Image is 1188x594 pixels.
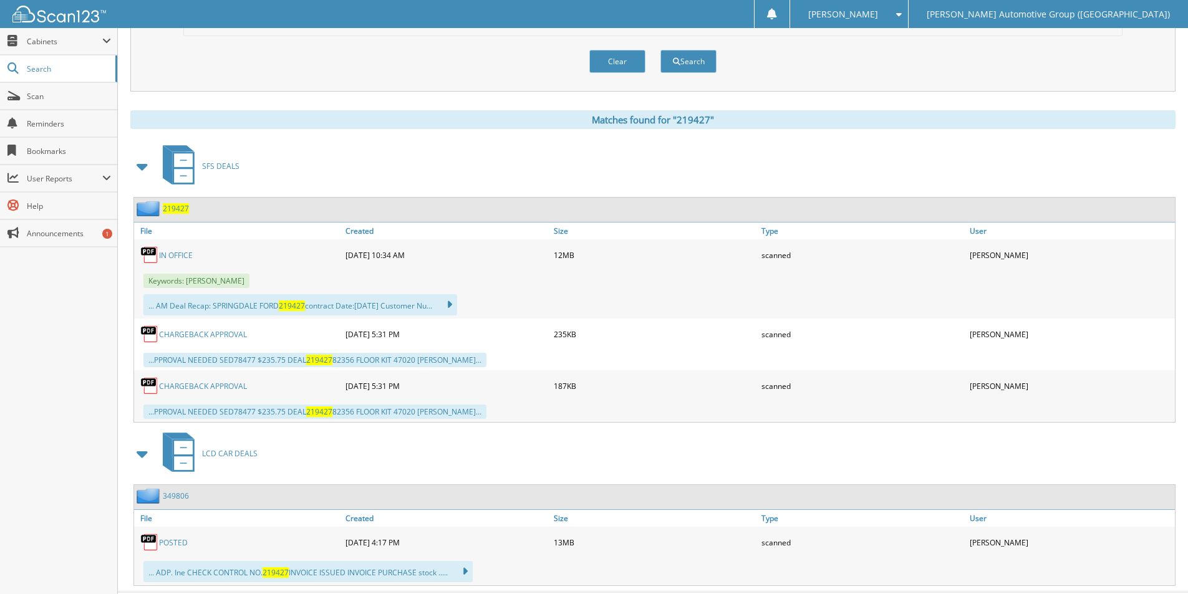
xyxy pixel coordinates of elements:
[143,405,486,419] div: ...PPROVAL NEEDED SED78477 $235.75 DEAL 82356 FLOOR KIT 47020 [PERSON_NAME]...
[140,376,159,395] img: PDF.png
[12,6,106,22] img: scan123-logo-white.svg
[758,242,967,267] div: scanned
[551,373,759,398] div: 187KB
[967,242,1175,267] div: [PERSON_NAME]
[551,530,759,555] div: 13MB
[551,242,759,267] div: 12MB
[551,322,759,347] div: 235KB
[927,11,1170,18] span: [PERSON_NAME] Automotive Group ([GEOGRAPHIC_DATA])
[159,329,247,340] a: CHARGEBACK APPROVAL
[342,223,551,239] a: Created
[27,173,102,184] span: User Reports
[137,201,163,216] img: folder2.png
[967,322,1175,347] div: [PERSON_NAME]
[27,91,111,102] span: Scan
[758,510,967,527] a: Type
[27,118,111,129] span: Reminders
[159,250,193,261] a: IN OFFICE
[589,50,645,73] button: Clear
[163,203,189,214] a: 219427
[163,491,189,501] a: 349806
[130,110,1176,129] div: Matches found for "219427"
[140,533,159,552] img: PDF.png
[758,373,967,398] div: scanned
[202,161,239,171] span: SFS DEALS
[551,510,759,527] a: Size
[202,448,258,459] span: LCD CAR DEALS
[134,223,342,239] a: File
[140,325,159,343] img: PDF.png
[758,530,967,555] div: scanned
[134,510,342,527] a: File
[967,373,1175,398] div: [PERSON_NAME]
[551,223,759,239] a: Size
[279,300,305,311] span: 219427
[159,537,188,548] a: POSTED
[140,246,159,264] img: PDF.png
[342,373,551,398] div: [DATE] 5:31 PM
[967,530,1175,555] div: [PERSON_NAME]
[27,146,111,156] span: Bookmarks
[342,510,551,527] a: Created
[27,36,102,47] span: Cabinets
[808,11,878,18] span: [PERSON_NAME]
[263,567,289,578] span: 219427
[27,201,111,211] span: Help
[967,223,1175,239] a: User
[137,488,163,504] img: folder2.png
[967,510,1175,527] a: User
[306,355,332,365] span: 219427
[102,229,112,239] div: 1
[155,429,258,478] a: LCD CAR DEALS
[342,242,551,267] div: [DATE] 10:34 AM
[27,228,111,239] span: Announcements
[27,64,109,74] span: Search
[758,223,967,239] a: Type
[143,294,457,315] div: ... AM Deal Recap: SPRINGDALE FORD contract Date:[DATE] Customer Nu...
[660,50,717,73] button: Search
[758,322,967,347] div: scanned
[159,381,247,391] a: CHARGEBACK APPROVAL
[143,274,249,288] span: Keywords: [PERSON_NAME]
[155,141,239,191] a: SFS DEALS
[342,322,551,347] div: [DATE] 5:31 PM
[342,530,551,555] div: [DATE] 4:17 PM
[143,561,473,582] div: ... ADP. Ine CHECK CONTROL NO. INVOICE ISSUED INVOICE PURCHASE stock .....
[143,353,486,367] div: ...PPROVAL NEEDED SED78477 $235.75 DEAL 82356 FLOOR KIT 47020 [PERSON_NAME]...
[306,406,332,417] span: 219427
